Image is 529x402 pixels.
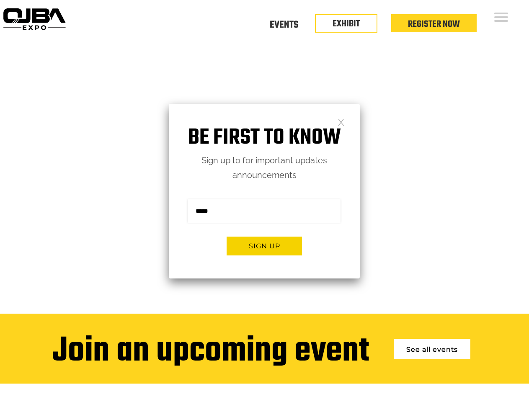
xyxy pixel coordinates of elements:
a: Close [338,118,345,125]
a: EXHIBIT [333,17,360,31]
h1: Be first to know [169,125,360,151]
a: Register Now [408,17,460,31]
a: See all events [394,339,470,359]
p: Sign up to for important updates announcements [169,153,360,183]
div: Join an upcoming event [52,332,369,371]
button: Sign up [227,237,302,255]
